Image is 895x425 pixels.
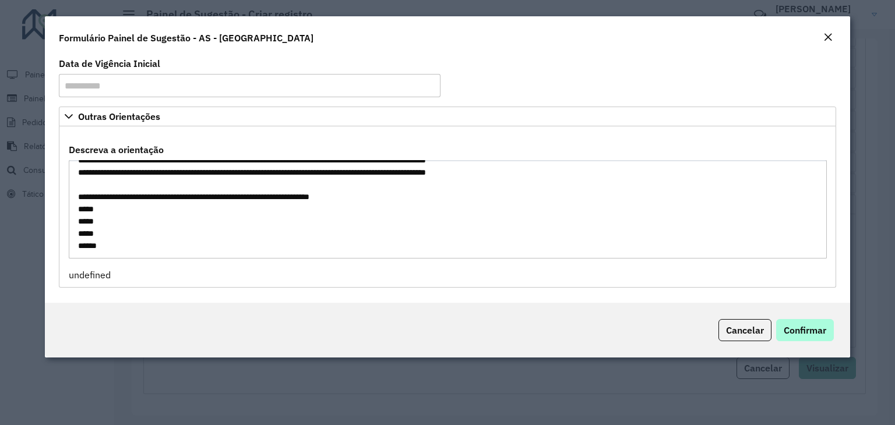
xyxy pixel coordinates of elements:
span: Outras Orientações [78,112,160,121]
h4: Formulário Painel de Sugestão - AS - [GEOGRAPHIC_DATA] [59,31,313,45]
span: Cancelar [726,324,764,336]
div: Outras Orientações [59,126,836,288]
label: Descreva a orientação [69,143,164,157]
em: Fechar [823,33,833,42]
span: Confirmar [784,324,826,336]
label: Data de Vigência Inicial [59,56,160,70]
button: Cancelar [718,319,771,341]
button: Confirmar [776,319,834,341]
button: Close [820,30,836,45]
span: undefined [69,269,111,281]
a: Outras Orientações [59,107,836,126]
